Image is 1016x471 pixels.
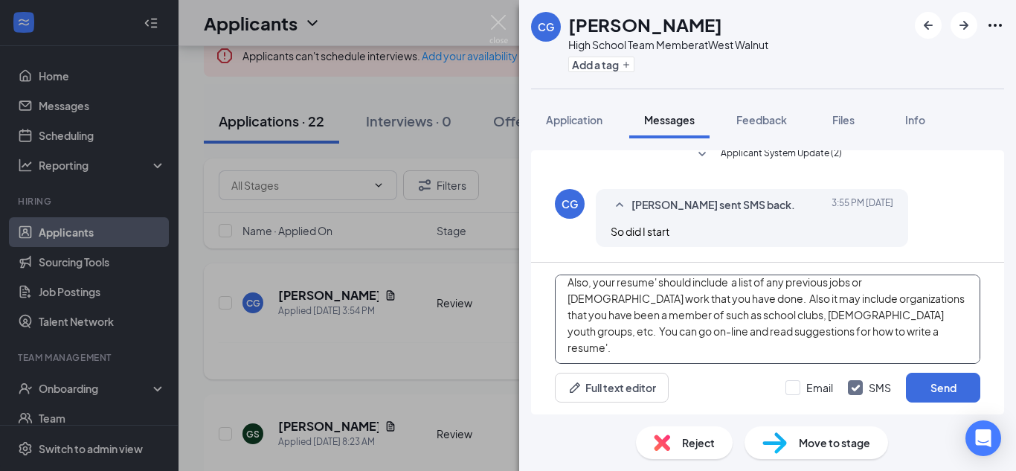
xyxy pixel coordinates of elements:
button: Full text editorPen [555,373,669,403]
button: Send [906,373,980,403]
button: ArrowRight [951,12,977,39]
textarea: Hello, [PERSON_NAME]. This is [PERSON_NAME] from [DEMOGRAPHIC_DATA]-Fil-A. Thank you for applying... [555,275,980,364]
svg: SmallChevronDown [693,146,711,164]
svg: ArrowLeftNew [919,16,937,34]
span: Move to stage [799,435,870,451]
svg: Ellipses [986,16,1004,34]
span: Application [546,113,602,126]
span: Messages [644,113,695,126]
div: Open Intercom Messenger [965,420,1001,456]
span: So did I start [611,225,669,238]
div: High School Team Member at West Walnut [568,37,768,52]
span: Files [832,113,855,126]
span: Reject [682,435,715,451]
span: [DATE] 3:55 PM [832,196,893,214]
button: ArrowLeftNew [915,12,942,39]
svg: Pen [568,380,582,395]
span: [PERSON_NAME] sent SMS back. [631,196,795,214]
svg: SmallChevronUp [611,196,628,214]
h1: [PERSON_NAME] [568,12,722,37]
button: SmallChevronDownApplicant System Update (2) [693,146,842,164]
span: Applicant System Update (2) [721,146,842,164]
span: Info [905,113,925,126]
span: Feedback [736,113,787,126]
svg: ArrowRight [955,16,973,34]
svg: Plus [622,60,631,69]
div: CG [562,196,578,211]
div: CG [538,19,554,34]
button: PlusAdd a tag [568,57,634,72]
